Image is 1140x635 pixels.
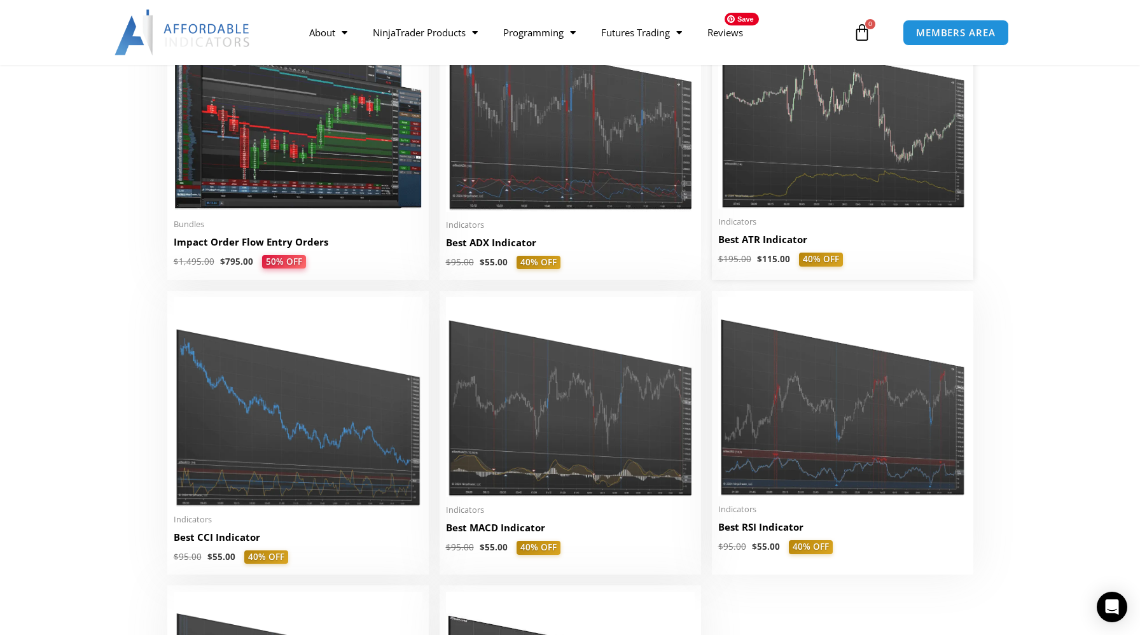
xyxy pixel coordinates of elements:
[718,520,967,534] h2: Best RSI Indicator
[174,551,202,562] bdi: 95.00
[446,505,695,515] span: Indicators
[718,520,967,540] a: Best RSI Indicator
[296,18,850,47] nav: Menu
[490,18,588,47] a: Programming
[174,531,422,544] h2: Best CCI Indicator
[480,256,508,268] bdi: 55.00
[718,233,967,253] a: Best ATR Indicator
[207,551,235,562] bdi: 55.00
[1097,592,1127,622] div: Open Intercom Messenger
[244,550,288,564] span: 40% OFF
[718,1,967,209] img: Best ATR Indicator
[799,253,843,267] span: 40% OFF
[220,256,253,267] bdi: 795.00
[446,521,695,534] h2: Best MACD Indicator
[517,541,560,555] span: 40% OFF
[446,256,474,268] bdi: 95.00
[789,540,833,554] span: 40% OFF
[725,13,759,25] span: Save
[718,541,746,552] bdi: 95.00
[718,253,723,265] span: $
[517,256,560,270] span: 40% OFF
[718,253,751,265] bdi: 195.00
[916,28,996,38] span: MEMBERS AREA
[360,18,490,47] a: NinjaTrader Products
[446,521,695,541] a: Best MACD Indicator
[261,255,307,269] span: 50% OFF
[480,541,485,553] span: $
[174,531,422,550] a: Best CCI Indicator
[718,216,967,227] span: Indicators
[718,297,967,496] img: Best RSI Indicator
[174,256,179,267] span: $
[174,551,179,562] span: $
[446,236,695,256] a: Best ADX Indicator
[446,220,695,230] span: Indicators
[865,19,875,29] span: 0
[446,1,695,212] img: Best ADX Indicator
[220,256,225,267] span: $
[588,18,695,47] a: Futures Trading
[757,253,762,265] span: $
[446,541,451,553] span: $
[174,235,422,255] a: Impact Order Flow Entry Orders
[174,235,422,249] h2: Impact Order Flow Entry Orders
[718,541,723,552] span: $
[207,551,212,562] span: $
[752,541,780,552] bdi: 55.00
[480,256,485,268] span: $
[174,219,422,230] span: Bundles
[752,541,757,552] span: $
[115,10,251,55] img: LogoAI | Affordable Indicators – NinjaTrader
[446,256,451,268] span: $
[718,233,967,246] h2: Best ATR Indicator
[174,297,422,506] img: Best CCI Indicator
[296,18,360,47] a: About
[174,1,422,211] img: Impact Order Flow Entry Orders
[757,253,790,265] bdi: 115.00
[174,256,214,267] bdi: 1,495.00
[695,18,756,47] a: Reviews
[446,297,695,497] img: Best MACD Indicator
[446,236,695,249] h2: Best ADX Indicator
[480,541,508,553] bdi: 55.00
[834,14,890,51] a: 0
[174,514,422,525] span: Indicators
[718,504,967,515] span: Indicators
[903,20,1009,46] a: MEMBERS AREA
[446,541,474,553] bdi: 95.00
